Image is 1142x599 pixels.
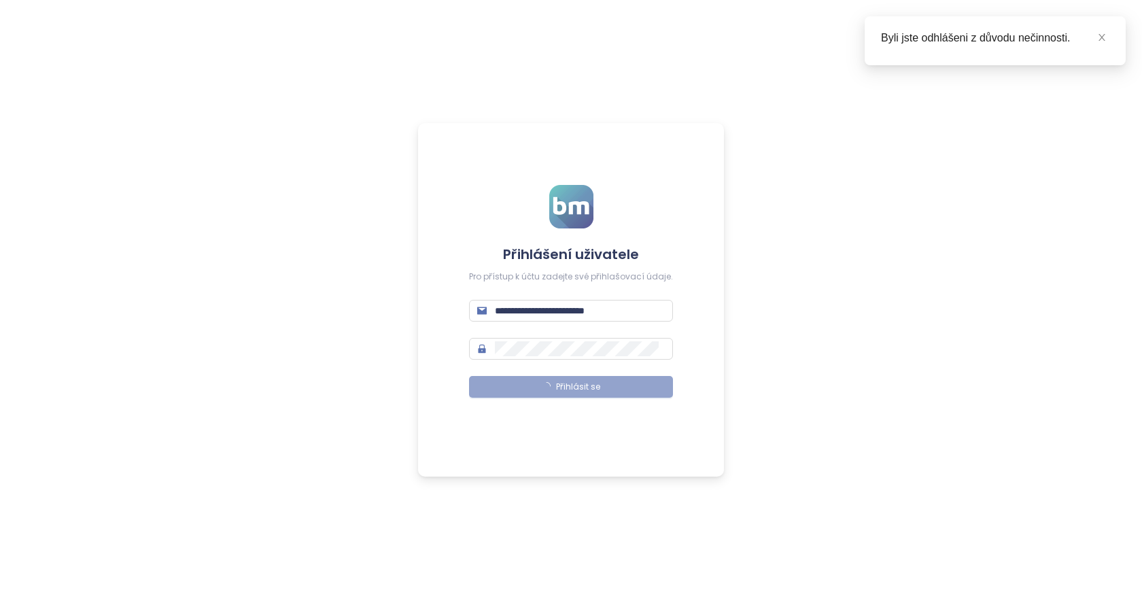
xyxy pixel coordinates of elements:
span: mail [477,306,487,315]
span: lock [477,344,487,354]
span: Přihlásit se [556,381,600,394]
div: Pro přístup k účtu zadejte své přihlašovací údaje. [469,271,673,284]
div: Byli jste odhlášeni z důvodu nečinnosti. [881,30,1109,46]
span: close [1097,33,1107,42]
img: logo [549,185,593,228]
span: loading [542,382,551,390]
h4: Přihlášení uživatele [469,245,673,264]
button: Přihlásit se [469,376,673,398]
